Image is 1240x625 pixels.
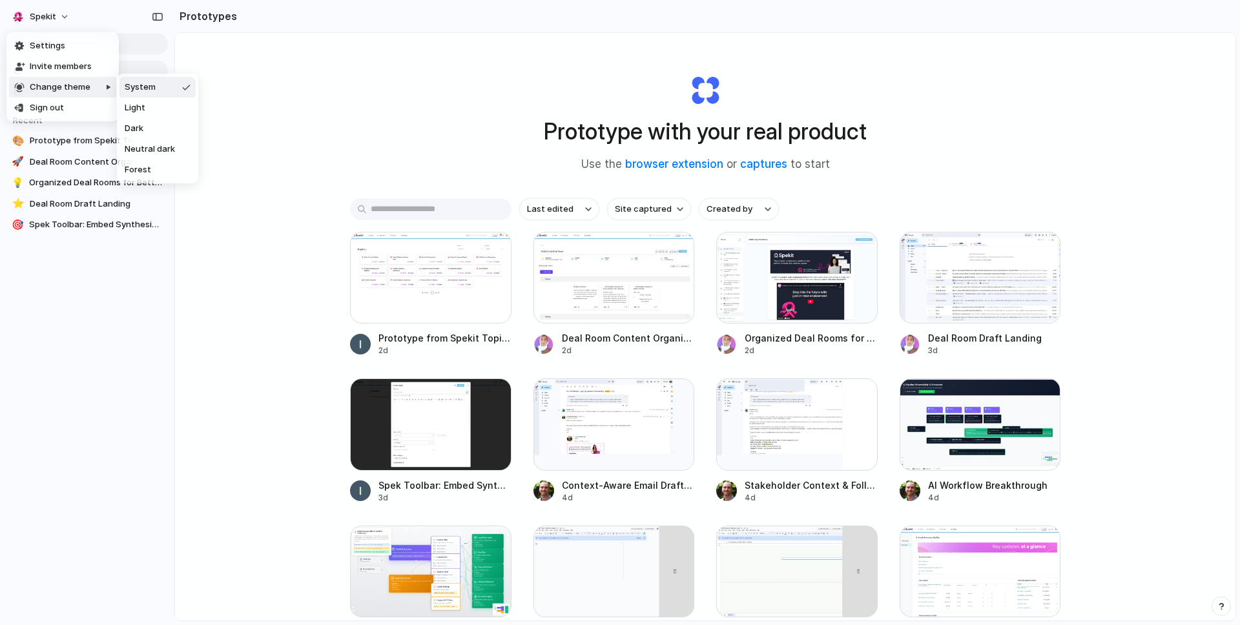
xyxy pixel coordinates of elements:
[30,101,64,114] span: Sign out
[125,101,145,114] span: Light
[125,81,156,94] span: System
[125,143,175,156] span: Neutral dark
[125,163,151,176] span: Forest
[125,122,143,135] span: Dark
[30,39,65,52] span: Settings
[30,60,92,73] span: Invite members
[30,81,90,94] span: Change theme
